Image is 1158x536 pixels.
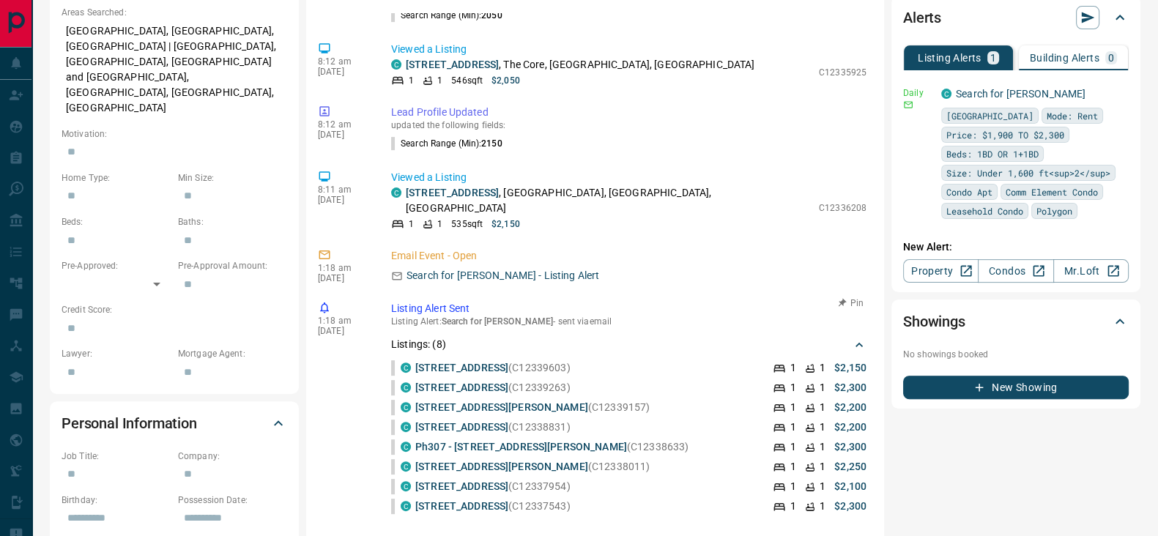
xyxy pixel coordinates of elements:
p: Daily [903,86,932,100]
span: 2150 [481,138,502,149]
span: Search for [PERSON_NAME] [442,316,554,327]
p: Viewed a Listing [391,170,866,185]
a: [STREET_ADDRESS] [415,381,508,393]
p: [GEOGRAPHIC_DATA], [GEOGRAPHIC_DATA], [GEOGRAPHIC_DATA] | [GEOGRAPHIC_DATA], [GEOGRAPHIC_DATA], [... [62,19,287,120]
span: Price: $1,900 TO $2,300 [946,127,1064,142]
p: $2,050 [491,74,520,87]
a: Condos [978,259,1053,283]
p: [DATE] [318,195,369,205]
a: Mr.Loft [1053,259,1129,283]
p: (C12339603) [415,360,571,376]
div: condos.ca [941,89,951,99]
span: Mode: Rent [1047,108,1098,123]
p: (C12338831) [415,420,571,435]
a: Search for [PERSON_NAME] [956,88,1085,100]
h2: Alerts [903,6,941,29]
p: 1 [790,499,796,514]
p: No showings booked [903,348,1129,361]
p: (C12339263) [415,380,571,395]
p: (C12337543) [415,499,571,514]
p: Areas Searched: [62,6,287,19]
button: New Showing [903,376,1129,399]
div: condos.ca [401,422,411,432]
p: Credit Score: [62,303,287,316]
p: , [GEOGRAPHIC_DATA], [GEOGRAPHIC_DATA], [GEOGRAPHIC_DATA] [406,185,812,216]
p: 1 [790,420,796,435]
p: (C12338633) [415,439,689,455]
p: $2,150 [834,360,866,376]
p: Search for [PERSON_NAME] - Listing Alert [407,268,599,283]
div: condos.ca [401,442,411,452]
p: Company: [178,450,287,463]
p: 1:18 am [318,263,369,273]
p: Lead Profile Updated [391,105,866,120]
p: 1 [820,459,825,474]
p: $2,250 [834,459,866,474]
a: [STREET_ADDRESS] [406,59,499,70]
p: [DATE] [318,67,369,77]
p: 535 sqft [451,217,483,231]
div: Personal Information [62,406,287,441]
span: Leasehold Condo [946,204,1023,218]
p: $2,200 [834,400,866,415]
a: Property [903,259,979,283]
p: (C12337954) [415,479,571,494]
p: [DATE] [318,130,369,140]
div: condos.ca [401,501,411,511]
p: Min Size: [178,171,287,185]
p: Search Range (Min) : [391,9,502,22]
p: $2,150 [491,217,520,231]
div: Listings: (8) [391,331,866,358]
p: C12335925 [819,66,866,79]
h2: Showings [903,310,965,333]
p: Pre-Approved: [62,259,171,272]
p: $2,100 [834,479,866,494]
a: [STREET_ADDRESS] [406,187,499,198]
p: 546 sqft [451,74,483,87]
p: Listing Alerts [918,53,981,63]
div: condos.ca [401,461,411,472]
span: Condo Apt [946,185,992,199]
a: [STREET_ADDRESS] [415,362,508,373]
p: Pre-Approval Amount: [178,259,287,272]
a: [STREET_ADDRESS][PERSON_NAME] [415,401,588,413]
div: condos.ca [401,481,411,491]
p: 1:18 am [318,316,369,326]
span: Size: Under 1,600 ft<sup>2</sup> [946,165,1110,180]
span: 2050 [481,10,502,21]
p: Mortgage Agent: [178,347,287,360]
p: Home Type: [62,171,171,185]
p: 1 [820,439,825,455]
p: 1 [790,400,796,415]
p: $2,300 [834,380,866,395]
span: Comm Element Condo [1006,185,1098,199]
p: Viewed a Listing [391,42,866,57]
p: 8:12 am [318,56,369,67]
p: 1 [790,380,796,395]
p: Lawyer: [62,347,171,360]
p: 1 [820,400,825,415]
p: Building Alerts [1030,53,1099,63]
p: (C12338011) [415,459,650,474]
p: Listing Alert : - sent via email [391,316,866,327]
p: 1 [790,439,796,455]
div: condos.ca [401,362,411,373]
p: $2,200 [834,420,866,435]
p: 0 [1108,53,1114,63]
span: [GEOGRAPHIC_DATA] [946,108,1033,123]
div: condos.ca [401,382,411,392]
p: , The Core, [GEOGRAPHIC_DATA], [GEOGRAPHIC_DATA] [406,57,754,72]
p: Search Range (Min) : [391,137,502,150]
div: condos.ca [391,59,401,70]
p: 8:11 am [318,185,369,195]
p: Listing Alert Sent [391,301,866,316]
p: Email Event - Open [391,248,866,264]
p: 1 [790,360,796,376]
a: [STREET_ADDRESS] [415,421,508,433]
p: (C12339157) [415,400,650,415]
span: Beds: 1BD OR 1+1BD [946,146,1039,161]
p: New Alert: [903,239,1129,255]
a: [STREET_ADDRESS] [415,480,508,492]
div: condos.ca [391,187,401,198]
p: 1 [409,217,414,231]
